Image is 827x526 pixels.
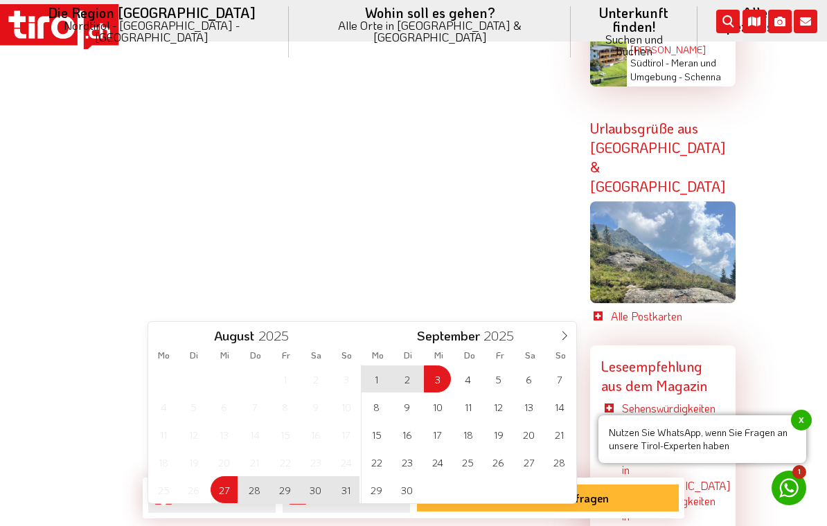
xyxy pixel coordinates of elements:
span: August [214,329,254,343]
span: September 28, 2025 [546,448,573,475]
span: September 4, 2025 [454,365,481,392]
span: September 5, 2025 [485,365,512,392]
span: August 21, 2025 [241,448,268,475]
span: September 9, 2025 [393,393,420,420]
span: August 22, 2025 [272,448,299,475]
a: Alle Postkarten [611,309,736,324]
span: September 17, 2025 [424,421,451,448]
input: Year [480,327,526,344]
span: September 30, 2025 [393,476,420,503]
span: August 24, 2025 [332,448,359,475]
span: August 17, 2025 [332,421,359,448]
span: September 21, 2025 [546,421,573,448]
span: x [791,410,812,430]
span: August 7, 2025 [241,393,268,420]
span: September 24, 2025 [424,448,451,475]
span: August 9, 2025 [302,393,329,420]
span: Di [179,351,209,360]
span: September 22, 2025 [363,448,390,475]
span: September 7, 2025 [546,365,573,392]
span: September 12, 2025 [485,393,512,420]
span: August 3, 2025 [332,365,359,392]
i: Fotogalerie [768,10,792,33]
span: August 13, 2025 [211,421,238,448]
i: Karte öffnen [742,10,766,33]
small: Alle Orte in [GEOGRAPHIC_DATA] & [GEOGRAPHIC_DATA] [305,19,554,43]
strong: Urlaubsgrüße aus [GEOGRAPHIC_DATA] & [GEOGRAPHIC_DATA] [590,119,726,195]
span: August 11, 2025 [150,421,177,448]
span: September 8, 2025 [363,393,390,420]
span: Do [240,351,270,360]
span: August 4, 2025 [150,393,177,420]
span: August 16, 2025 [302,421,329,448]
span: August 5, 2025 [180,393,207,420]
small: Nordtirol - [GEOGRAPHIC_DATA] - [GEOGRAPHIC_DATA] [30,19,272,43]
span: Meran und Umgebung - [630,56,716,83]
span: September 1, 2025 [363,365,390,392]
span: September 25, 2025 [454,448,481,475]
span: August 14, 2025 [241,421,268,448]
span: September 3, 2025 [424,365,451,392]
a: Die besten Skigebiete in [GEOGRAPHIC_DATA] [622,447,730,493]
span: August 19, 2025 [180,448,207,475]
span: August 10, 2025 [332,393,359,420]
span: August 1, 2025 [272,365,299,392]
span: August 12, 2025 [180,421,207,448]
span: Di [393,351,423,360]
span: September 27, 2025 [515,448,542,475]
span: August 18, 2025 [150,448,177,475]
span: September 14, 2025 [546,393,573,420]
span: Do [454,351,484,360]
span: August 29, 2025 [272,476,299,503]
span: Fr [271,351,301,360]
span: September 20, 2025 [515,421,542,448]
span: Mo [362,351,393,360]
strong: Leseempfehlung aus dem Magazin [601,357,707,394]
small: Suchen und buchen [587,33,681,57]
span: August 15, 2025 [272,421,299,448]
span: Mi [423,351,454,360]
span: August 8, 2025 [272,393,299,420]
span: So [546,351,576,360]
span: Fr [485,351,515,360]
span: August 28, 2025 [241,476,268,503]
span: 1 [792,465,806,479]
span: August 31, 2025 [332,476,359,503]
span: Sa [515,351,546,360]
span: September 13, 2025 [515,393,542,420]
span: September 18, 2025 [454,421,481,448]
input: Year [254,327,300,344]
span: September 2, 2025 [393,365,420,392]
span: August 20, 2025 [211,448,238,475]
span: September 6, 2025 [515,365,542,392]
span: August 23, 2025 [302,448,329,475]
span: August 6, 2025 [211,393,238,420]
i: Kontakt [794,10,817,33]
span: August 26, 2025 [180,476,207,503]
span: September 10, 2025 [424,393,451,420]
span: Sa [301,351,332,360]
span: Mi [209,351,240,360]
a: Sehenswürdigkeiten in [GEOGRAPHIC_DATA] [622,401,730,446]
span: Schenna [684,70,721,83]
span: September 19, 2025 [485,421,512,448]
span: September 26, 2025 [485,448,512,475]
span: September 11, 2025 [454,393,481,420]
a: 1 Nutzen Sie WhatsApp, wenn Sie Fragen an unsere Tirol-Experten habenx [772,471,806,505]
span: September 16, 2025 [393,421,420,448]
span: September 29, 2025 [363,476,390,503]
span: September 15, 2025 [363,421,390,448]
span: August 30, 2025 [302,476,329,503]
span: August 25, 2025 [150,476,177,503]
span: So [332,351,362,360]
span: September [417,329,480,343]
span: August 2, 2025 [302,365,329,392]
span: Nutzen Sie WhatsApp, wenn Sie Fragen an unsere Tirol-Experten haben [598,415,806,463]
span: September 23, 2025 [393,448,420,475]
span: Mo [148,351,179,360]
